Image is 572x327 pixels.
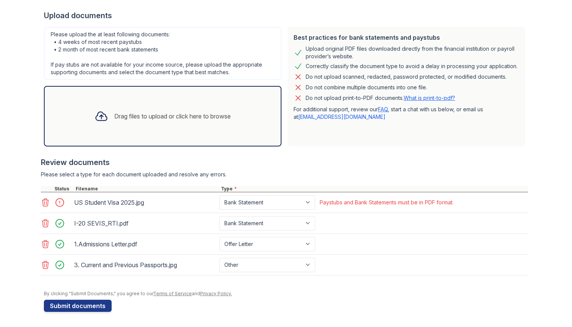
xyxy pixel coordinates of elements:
div: Upload documents [44,10,528,21]
div: Paystubs and Bank Statements must be in PDF format. [320,199,454,206]
div: By clicking "Submit Documents," you agree to our and [44,291,528,297]
div: Review documents [41,157,528,168]
div: Drag files to upload or click here to browse [114,112,231,121]
a: FAQ [378,106,388,112]
div: Do not upload scanned, redacted, password protected, or modified documents. [306,72,507,81]
a: Privacy Policy. [200,291,232,296]
div: Please select a type for each document uploaded and resolve any errors. [41,171,528,178]
div: US Student Visa 2025.jpg [74,196,216,209]
div: 3. Current and Previous Passports.jpg [74,259,216,271]
div: Do not combine multiple documents into one file. [306,83,427,92]
div: 1.Admissions Letter.pdf [74,238,216,250]
div: Correctly classify the document type to avoid a delay in processing your application. [306,62,518,71]
div: Filename [74,186,219,192]
button: Submit documents [44,300,112,312]
p: For additional support, review our , start a chat with us below, or email us at [294,106,519,121]
p: Do not upload print-to-PDF documents. [306,94,455,102]
div: Best practices for bank statements and paystubs [294,33,519,42]
div: Upload original PDF files downloaded directly from the financial institution or payroll provider’... [306,45,519,60]
a: [EMAIL_ADDRESS][DOMAIN_NAME] [298,114,385,120]
div: Please upload the at least following documents: • 4 weeks of most recent paystubs • 2 month of mo... [44,27,281,80]
div: Type [219,186,528,192]
div: Status [53,186,74,192]
a: What is print-to-pdf? [404,95,455,101]
a: Terms of Service [153,291,192,296]
div: I-20 SEVIS_RTI.pdf [74,217,216,229]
